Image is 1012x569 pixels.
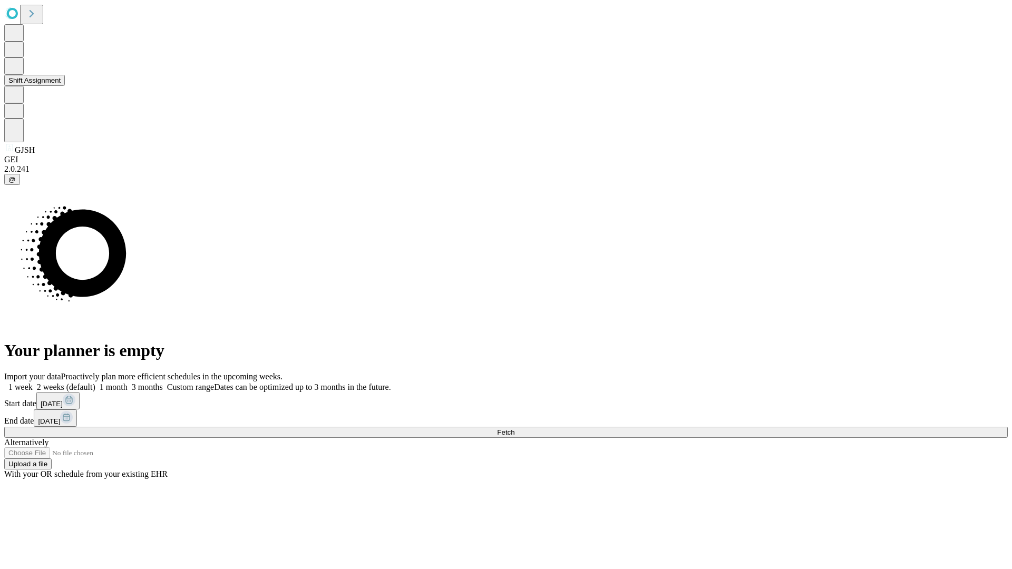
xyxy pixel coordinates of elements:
[214,382,391,391] span: Dates can be optimized up to 3 months in the future.
[15,145,35,154] span: GJSH
[61,372,283,381] span: Proactively plan more efficient schedules in the upcoming weeks.
[4,164,1008,174] div: 2.0.241
[167,382,214,391] span: Custom range
[4,372,61,381] span: Import your data
[36,392,80,409] button: [DATE]
[4,341,1008,360] h1: Your planner is empty
[4,427,1008,438] button: Fetch
[4,75,65,86] button: Shift Assignment
[100,382,128,391] span: 1 month
[132,382,163,391] span: 3 months
[8,382,33,391] span: 1 week
[4,392,1008,409] div: Start date
[4,469,168,478] span: With your OR schedule from your existing EHR
[497,428,514,436] span: Fetch
[37,382,95,391] span: 2 weeks (default)
[4,409,1008,427] div: End date
[4,458,52,469] button: Upload a file
[4,174,20,185] button: @
[4,155,1008,164] div: GEI
[34,409,77,427] button: [DATE]
[4,438,48,447] span: Alternatively
[41,400,63,408] span: [DATE]
[38,417,60,425] span: [DATE]
[8,175,16,183] span: @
